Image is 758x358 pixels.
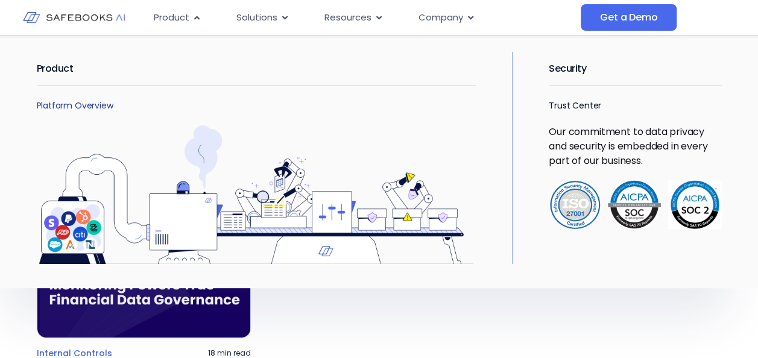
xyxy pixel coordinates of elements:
[37,99,113,111] a: Platform Overview
[549,99,601,111] a: Trust Center
[549,52,721,86] h2: Security
[600,11,657,24] span: Get a Demo
[37,52,476,86] h2: Product
[208,348,251,358] p: 18 min read
[144,6,581,30] div: Menu Toggle
[418,11,463,25] span: Company
[324,11,371,25] span: Resources
[581,4,677,31] a: Get a Demo
[154,11,189,25] span: Product
[144,6,581,30] nav: Menu
[549,125,721,168] p: Our commitment to data privacy and security is embedded in every part of our business.
[236,11,277,25] span: Solutions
